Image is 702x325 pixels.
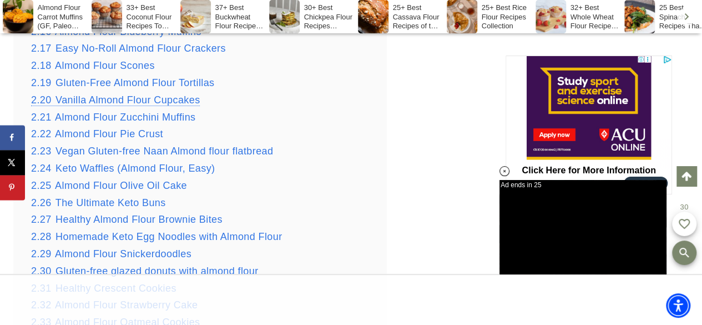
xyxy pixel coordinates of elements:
a: Scroll to top [676,166,696,186]
span: Vegan Gluten-free Naan Almond flour flatbread [55,146,273,157]
span: 2.23 [31,146,52,157]
a: 2.23 Vegan Gluten-free Naan Almond flour flatbread [31,146,273,157]
span: Almond Flour Scones [55,60,155,71]
a: 2.27 Healthy Almond Flour Brownie Bites [31,214,223,225]
a: 2.28 Homemade Keto Egg Noodles with Almond Flour [31,231,282,242]
a: 2.29 Almond Flour Snickerdoodles [31,248,191,259]
iframe: Advertisement [82,275,620,325]
span: Gluten-Free Almond Flour Tortillas [55,77,214,88]
span: Almond Flour Snickerdoodles [55,248,191,259]
a: 2.16 Almond Flour Blueberry Muffins [31,26,201,37]
span: Keto Waffles (Almond Flour, Easy) [55,163,215,174]
span: 2.29 [31,248,52,259]
span: Almond Flour Blueberry Muffins [55,26,201,37]
iframe: Advertisement [506,56,672,194]
a: 2.26 The Ultimate Keto Buns [31,197,166,208]
div: Accessibility Menu [666,293,690,318]
span: 2.26 [31,197,52,208]
a: 2.30 Gluten-free glazed donuts with almond flour [31,266,258,277]
a: 2.17 Easy No-Roll Almond Flour Crackers [31,43,226,54]
span: 2.17 [31,43,52,54]
span: 2.21 [31,112,52,123]
span: 2.19 [31,77,52,88]
span: 2.28 [31,231,52,242]
a: 2.19 Gluten-Free Almond Flour Tortillas [31,77,214,88]
span: Easy No-Roll Almond Flour Crackers [55,43,226,54]
span: Almond Flour Pie Crust [55,128,163,139]
span: 2.30 [31,266,52,277]
span: 2.25 [31,180,52,191]
a: 2.21 Almond Flour Zucchini Muffins [31,112,195,123]
span: Healthy Almond Flour Brownie Bites [55,214,223,225]
span: The Ultimate Keto Buns [55,197,166,208]
span: 2.18 [31,60,52,71]
a: 2.22 Almond Flour Pie Crust [31,128,163,139]
span: 2.20 [31,94,52,106]
a: 2.24 Keto Waffles (Almond Flour, Easy) [31,163,215,174]
a: 2.18 Almond Flour Scones [31,60,155,71]
span: 2.27 [31,214,52,225]
span: Almond Flour Olive Oil Cake [55,180,187,191]
span: Vanilla Almond Flour Cupcakes [55,94,200,106]
span: 2.16 [31,26,52,37]
span: 2.24 [31,163,52,174]
a: 2.25 Almond Flour Olive Oil Cake [31,180,187,191]
span: Almond Flour Zucchini Muffins [55,112,195,123]
span: 2.22 [31,128,52,139]
span: Homemade Keto Egg Noodles with Almond Flour [55,231,282,242]
span: Gluten-free glazed donuts with almond flour [55,266,258,277]
a: 2.20 Vanilla Almond Flour Cupcakes [31,94,200,106]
